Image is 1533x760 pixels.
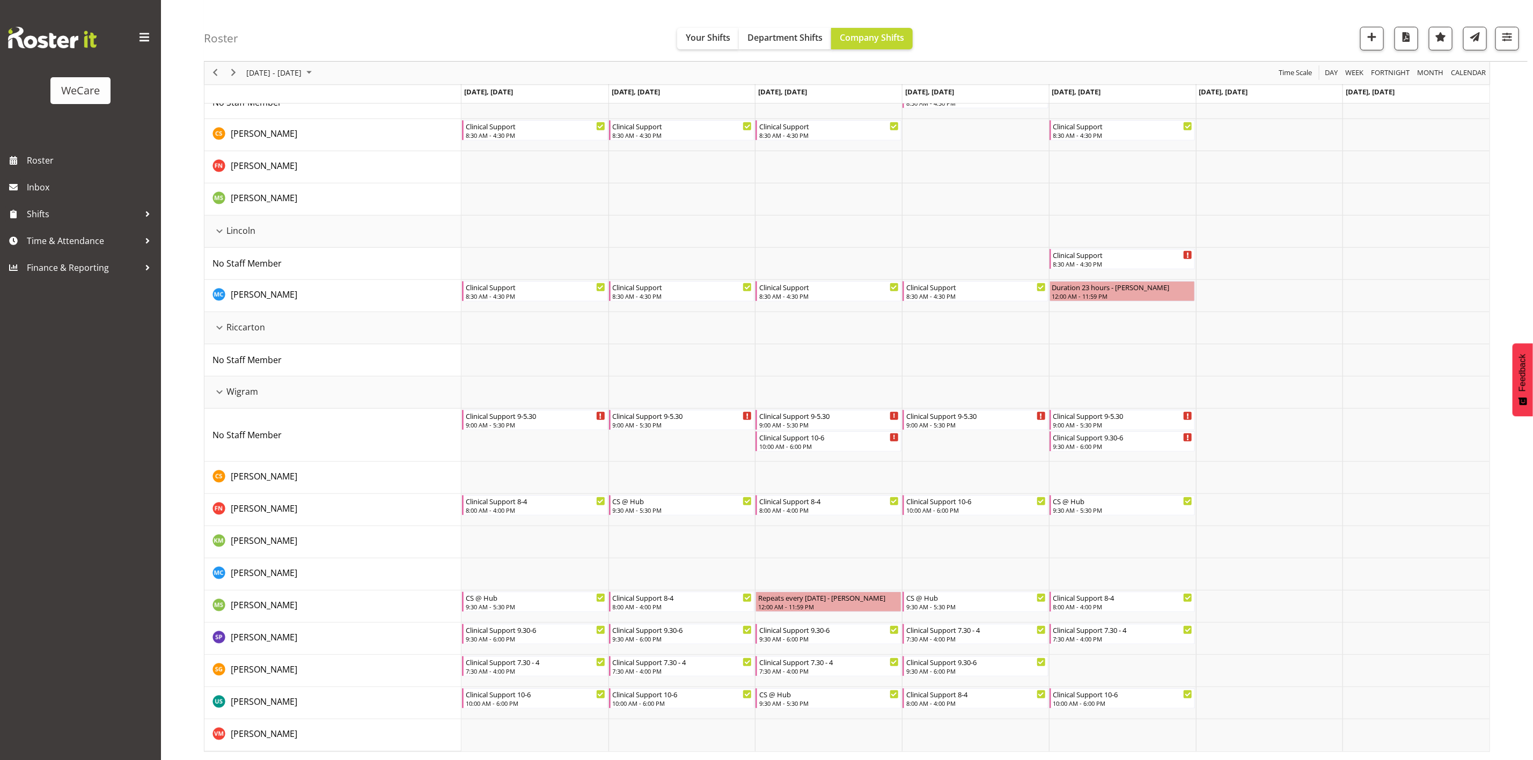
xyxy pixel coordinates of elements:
div: 9:30 AM - 6:00 PM [613,634,752,643]
h4: Roster [204,32,238,45]
a: [PERSON_NAME] [231,191,297,204]
div: Clinical Support 10-6 [1053,689,1193,699]
div: 8:00 AM - 4:00 PM [759,506,899,514]
button: Fortnight [1369,67,1412,80]
td: Sabnam Pun resource [204,623,461,655]
span: Your Shifts [686,32,730,43]
div: Clinical Support 9-5.30 [906,410,1046,421]
div: previous period [206,62,224,84]
div: Mary Childs"s event - Duration 23 hours - Mary Childs Begin From Friday, September 12, 2025 at 12... [1050,281,1195,301]
div: Clinical Support 10-6 [906,496,1046,506]
td: Kishendri Moodley resource [204,526,461,558]
div: Firdous Naqvi"s event - Clinical Support 8-4 Begin From Wednesday, September 10, 2025 at 8:00:00 ... [756,495,901,515]
div: 9:30 AM - 6:00 PM [759,634,899,643]
div: 9:00 AM - 5:30 PM [759,420,899,429]
span: [PERSON_NAME] [231,599,297,611]
td: Mehreen Sardar resource [204,591,461,623]
td: Catherine Stewart resource [204,462,461,494]
div: Mehreen Sardar"s event - CS @ Hub Begin From Thursday, September 11, 2025 at 9:30:00 AM GMT+12:00... [903,592,1048,612]
div: Clinical Support 8-4 [1053,592,1193,603]
td: Viktoriia Molchanova resource [204,719,461,751]
div: CS @ Hub [759,689,899,699]
span: Week [1344,67,1365,80]
div: 8:00 AM - 4:00 PM [466,506,605,514]
td: Lincoln resource [204,216,461,248]
div: 7:30 AM - 4:00 PM [906,634,1046,643]
span: [PERSON_NAME] [231,631,297,643]
td: No Staff Member resource [204,409,461,462]
div: Clinical Support [1053,249,1193,260]
a: [PERSON_NAME] [231,695,297,708]
span: Company Shifts [840,32,904,43]
div: Clinical Support 9-5.30 [613,410,752,421]
span: [PERSON_NAME] [231,128,297,139]
div: Clinical Support [613,121,752,131]
td: Firdous Naqvi resource [204,151,461,183]
span: [DATE], [DATE] [612,87,661,97]
div: Clinical Support 9-5.30 [1053,410,1193,421]
div: Repeats every [DATE] - [PERSON_NAME] [758,592,899,603]
span: [PERSON_NAME] [231,289,297,300]
span: [DATE], [DATE] [464,87,513,97]
span: Feedback [1518,354,1528,392]
button: Department Shifts [739,28,831,49]
div: 9:30 AM - 5:30 PM [1053,506,1193,514]
a: [PERSON_NAME] [231,127,297,140]
div: CS @ Hub [466,592,605,603]
span: Wigram [226,385,258,398]
div: Sabnam Pun"s event - Clinical Support 7.30 - 4 Begin From Thursday, September 11, 2025 at 7:30:00... [903,624,1048,644]
div: 7:30 AM - 4:00 PM [613,667,752,675]
div: Clinical Support 8-4 [466,496,605,506]
a: [PERSON_NAME] [231,663,297,676]
div: Catherine Stewart"s event - Clinical Support Begin From Tuesday, September 9, 2025 at 8:30:00 AM ... [609,120,755,141]
span: [DATE], [DATE] [758,87,807,97]
a: [PERSON_NAME] [231,727,297,740]
a: No Staff Member [212,257,282,270]
div: CS @ Hub [906,592,1046,603]
a: [PERSON_NAME] [231,566,297,579]
button: Filter Shifts [1495,27,1519,50]
span: [PERSON_NAME] [231,696,297,707]
div: 9:30 AM - 6:00 PM [466,634,605,643]
span: [DATE], [DATE] [1346,87,1395,97]
span: Department Shifts [747,32,823,43]
button: Time Scale [1277,67,1314,80]
span: [DATE], [DATE] [1052,87,1101,97]
span: Shifts [27,206,140,222]
button: Company Shifts [831,28,913,49]
div: Firdous Naqvi"s event - Clinical Support 8-4 Begin From Monday, September 8, 2025 at 8:00:00 AM G... [462,495,608,515]
span: Time & Attendance [27,233,140,249]
div: Firdous Naqvi"s event - CS @ Hub Begin From Tuesday, September 9, 2025 at 9:30:00 AM GMT+12:00 En... [609,495,755,515]
div: Mehreen Sardar"s event - Repeats every wednesday - Mehreen Sardar Begin From Wednesday, September... [756,592,901,612]
div: Clinical Support 7.30 - 4 [466,656,605,667]
div: No Staff Member"s event - Clinical Support Begin From Friday, September 12, 2025 at 8:30:00 AM GM... [1050,249,1195,269]
div: 8:00 AM - 4:00 PM [613,602,752,611]
div: 8:30 AM - 4:30 PM [1053,260,1193,268]
span: Roster [27,152,156,168]
div: 9:00 AM - 5:30 PM [1053,420,1193,429]
div: Mary Childs"s event - Clinical Support Begin From Wednesday, September 10, 2025 at 8:30:00 AM GMT... [756,281,901,301]
div: 8:30 AM - 4:30 PM [906,292,1046,300]
button: Download a PDF of the roster according to the set date range. [1395,27,1418,50]
div: Sabnam Pun"s event - Clinical Support 9.30-6 Begin From Tuesday, September 9, 2025 at 9:30:00 AM ... [609,624,755,644]
div: Clinical Support 8-4 [759,496,899,506]
span: No Staff Member [212,429,282,441]
td: Mehreen Sardar resource [204,183,461,216]
div: Clinical Support 9.30-6 [466,624,605,635]
div: Mary Childs"s event - Clinical Support Begin From Tuesday, September 9, 2025 at 8:30:00 AM GMT+12... [609,281,755,301]
div: Mehreen Sardar"s event - Clinical Support 8-4 Begin From Friday, September 12, 2025 at 8:00:00 AM... [1050,592,1195,612]
div: No Staff Member"s event - Clinical Support 9-5.30 Begin From Wednesday, September 10, 2025 at 9:0... [756,410,901,430]
div: Clinical Support 8-4 [906,689,1046,699]
div: September 08 - 14, 2025 [243,62,318,84]
div: 10:00 AM - 6:00 PM [466,699,605,707]
span: [PERSON_NAME] [231,663,297,675]
span: [PERSON_NAME] [231,470,297,482]
span: [PERSON_NAME] [231,535,297,547]
span: [DATE], [DATE] [1199,87,1248,97]
div: 7:30 AM - 4:00 PM [1053,634,1193,643]
div: 8:30 AM - 4:30 PM [759,292,899,300]
span: [DATE], [DATE] [905,87,954,97]
a: [PERSON_NAME] [231,470,297,483]
div: Catherine Stewart"s event - Clinical Support Begin From Monday, September 8, 2025 at 8:30:00 AM G... [462,120,608,141]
